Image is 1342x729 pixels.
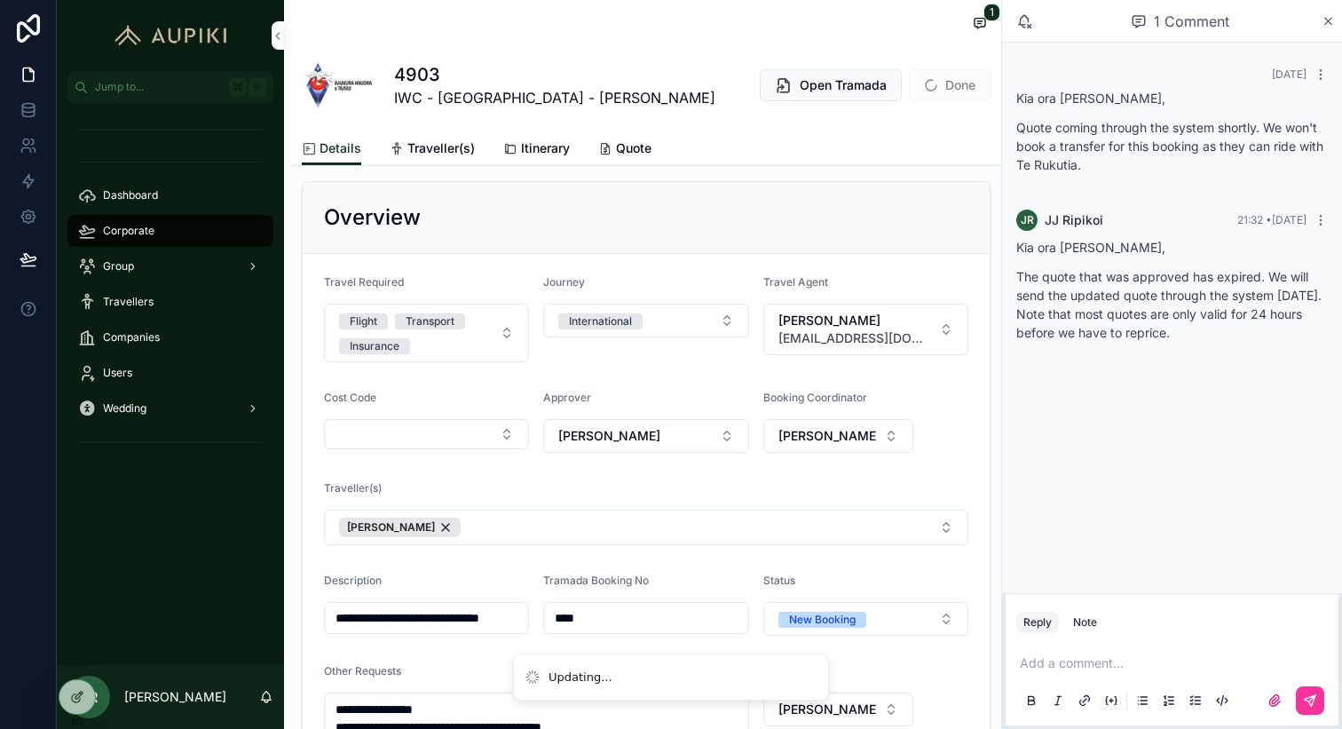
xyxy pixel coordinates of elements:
[302,132,361,166] a: Details
[67,392,273,424] a: Wedding
[1016,238,1328,257] p: Kia ora [PERSON_NAME],
[778,701,878,718] span: [PERSON_NAME] o Tainui
[1066,612,1104,633] button: Note
[103,188,158,202] span: Dashboard
[1272,67,1306,81] span: [DATE]
[57,103,284,479] div: scrollable content
[103,259,134,273] span: Group
[503,132,570,168] a: Itinerary
[103,330,160,345] span: Companies
[103,401,146,416] span: Wedding
[763,574,795,587] span: Status
[1016,267,1328,342] p: The quote that was approved has expired. We will send the updated quote through the system [DATE]...
[778,329,932,347] span: [EMAIL_ADDRESS][DOMAIN_NAME]
[1016,89,1328,107] p: Kia ora [PERSON_NAME],
[543,574,649,587] span: Tramada Booking No
[763,693,914,726] button: Select Button
[543,419,748,453] button: Select Button
[394,62,715,87] h1: 4903
[103,295,154,309] span: Travellers
[324,275,404,289] span: Travel Required
[406,313,454,329] div: Transport
[324,664,401,677] span: Other Requests
[558,427,660,445] span: [PERSON_NAME]
[339,312,388,329] button: Unselect FLIGHT
[1073,615,1097,630] div: Note
[107,21,235,50] img: App logo
[324,304,529,362] button: Select Button
[969,14,991,36] button: 1
[983,4,1000,21] span: 1
[569,313,632,329] div: International
[1016,612,1059,633] button: Reply
[324,510,968,545] button: Select Button
[616,139,651,157] span: Quote
[521,139,570,157] span: Itinerary
[760,69,902,101] button: Open Tramada
[347,520,435,535] span: [PERSON_NAME]
[67,71,273,103] button: Jump to...K
[549,669,612,686] div: Updating...
[324,574,382,587] span: Description
[103,224,154,238] span: Corporate
[350,338,399,354] div: Insurance
[1021,213,1034,227] span: JR
[763,602,968,636] button: Select Button
[390,132,475,168] a: Traveller(s)
[67,179,273,211] a: Dashboard
[339,337,410,354] button: Unselect INSURANCE
[394,87,715,108] span: IWC - [GEOGRAPHIC_DATA] - [PERSON_NAME]
[324,203,421,232] h2: Overview
[350,313,377,329] div: Flight
[778,427,878,445] span: [PERSON_NAME]
[1237,213,1306,226] span: 21:32 • [DATE]
[67,250,273,282] a: Group
[778,312,932,329] span: [PERSON_NAME]
[1045,211,1103,229] span: JJ Ripikoi
[1154,11,1229,32] span: 1 Comment
[324,419,529,449] button: Select Button
[789,612,856,628] div: New Booking
[324,481,382,495] span: Traveller(s)
[103,366,132,380] span: Users
[543,304,748,337] button: Select Button
[95,80,222,94] span: Jump to...
[763,275,828,289] span: Travel Agent
[324,391,376,404] span: Cost Code
[800,76,887,94] span: Open Tramada
[763,304,968,355] button: Select Button
[543,275,585,289] span: Journey
[124,688,226,706] p: [PERSON_NAME]
[763,419,914,453] button: Select Button
[598,132,651,168] a: Quote
[67,357,273,389] a: Users
[395,312,465,329] button: Unselect TRANSPORT
[543,391,591,404] span: Approver
[1016,118,1328,174] p: Quote coming through the system shortly. We won't book a transfer for this booking as they can ri...
[67,321,273,353] a: Companies
[339,518,461,537] button: Unselect 202
[250,80,264,94] span: K
[67,215,273,247] a: Corporate
[67,286,273,318] a: Travellers
[763,391,867,404] span: Booking Coordinator
[407,139,475,157] span: Traveller(s)
[320,139,361,157] span: Details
